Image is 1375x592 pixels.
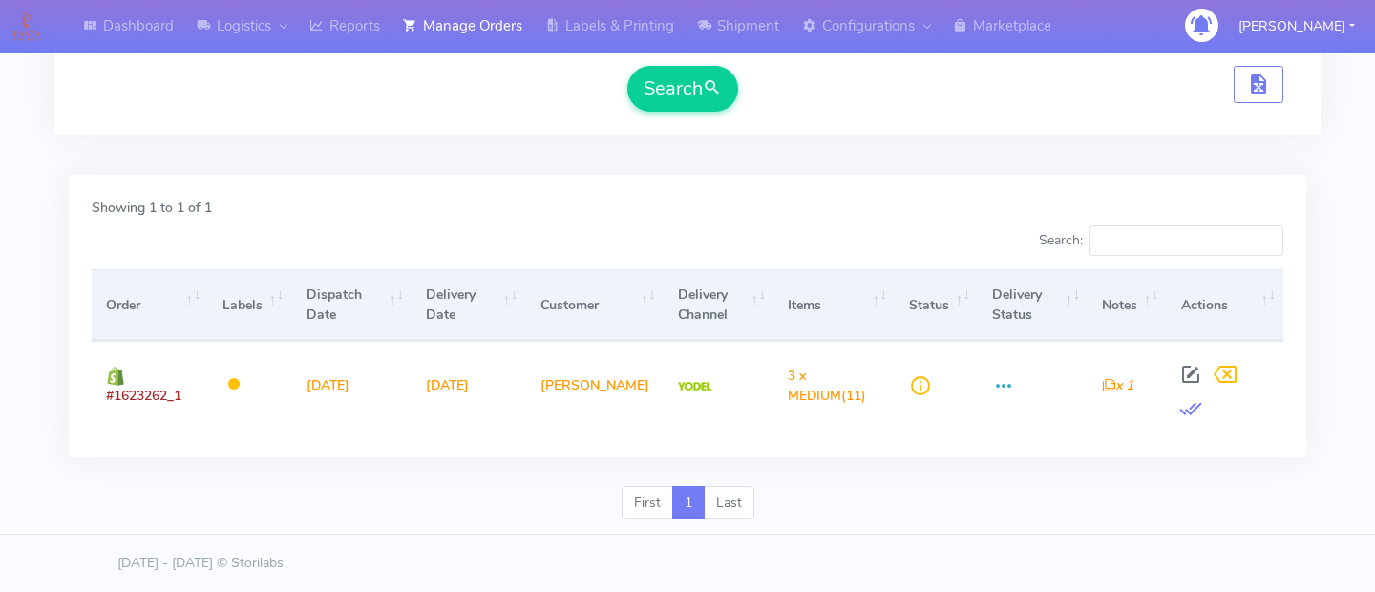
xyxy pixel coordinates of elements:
[773,269,895,341] th: Items: activate to sort column ascending
[1166,269,1283,341] th: Actions: activate to sort column ascending
[92,269,208,341] th: Order: activate to sort column ascending
[412,269,526,341] th: Delivery Date: activate to sort column ascending
[1224,7,1369,46] button: [PERSON_NAME]
[678,382,711,391] img: Yodel
[92,198,212,218] label: Showing 1 to 1 of 1
[788,367,866,405] span: (11)
[627,66,738,112] button: Search
[525,269,663,341] th: Customer: activate to sort column ascending
[106,367,125,386] img: shopify.png
[291,269,412,341] th: Dispatch Date: activate to sort column ascending
[1088,269,1166,341] th: Notes: activate to sort column ascending
[412,341,526,428] td: [DATE]
[208,269,291,341] th: Labels: activate to sort column ascending
[291,341,412,428] td: [DATE]
[788,367,841,405] span: 3 x MEDIUM
[895,269,978,341] th: Status: activate to sort column ascending
[106,387,181,405] span: #1623262_1
[1039,225,1283,256] label: Search:
[1089,225,1283,256] input: Search:
[525,341,663,428] td: [PERSON_NAME]
[978,269,1088,341] th: Delivery Status: activate to sort column ascending
[672,486,705,520] a: 1
[1102,376,1133,394] i: x 1
[664,269,773,341] th: Delivery Channel: activate to sort column ascending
